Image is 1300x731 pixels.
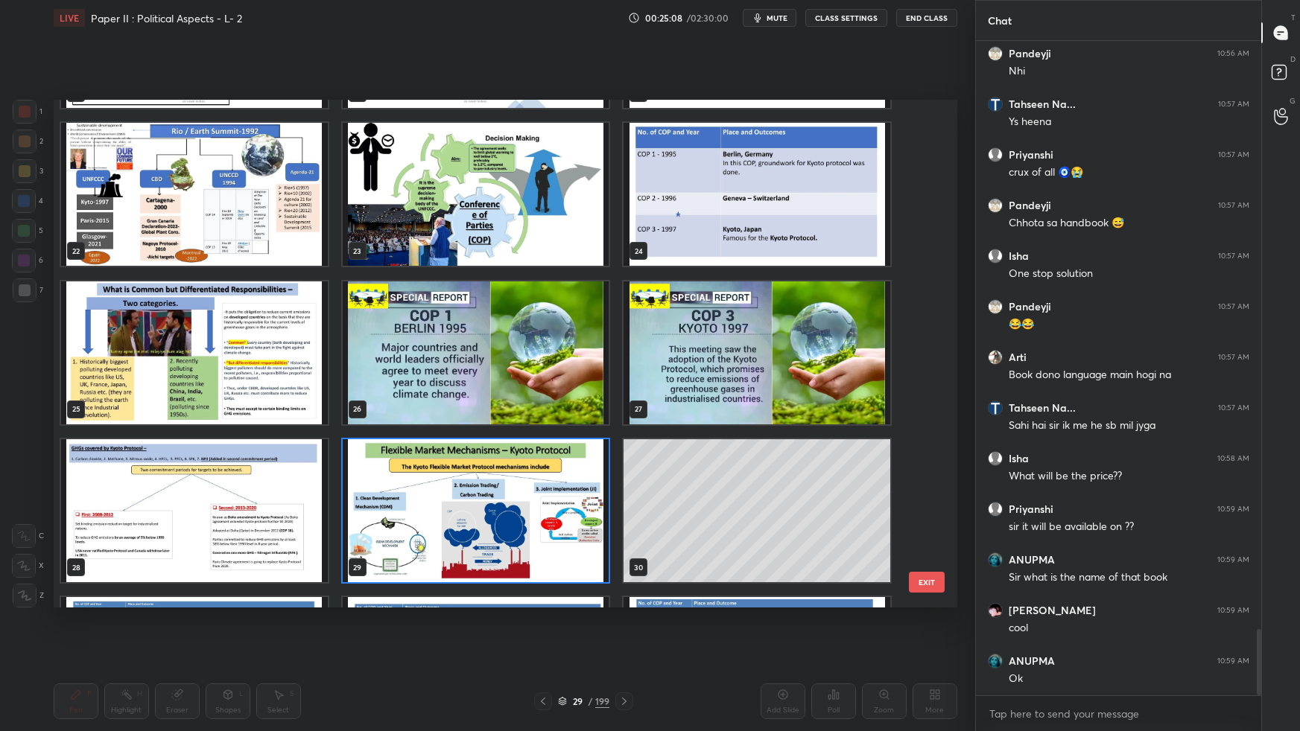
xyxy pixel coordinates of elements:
div: 10:59 AM [1217,606,1249,615]
p: T [1291,12,1296,23]
div: 7 [13,278,43,302]
div: 5 [12,219,43,243]
div: One stop solution [1009,266,1249,281]
div: 10:59 AM [1217,555,1249,564]
img: 7651e938708945eeb69c94ef5948365c.jpg [988,97,1003,112]
h6: Priyanshi [1009,502,1053,516]
img: 5f10e02224f243febadd0b0f76a28fbd.jpg [988,552,1003,567]
h6: Pandeyji [1009,47,1051,60]
div: Sir what is the name of that book [1009,570,1249,585]
p: D [1290,54,1296,65]
div: 2 [13,130,43,153]
p: G [1290,95,1296,106]
button: End Class [896,9,957,27]
div: 199 [595,695,609,708]
img: 17595542649KSEY9.pdf [61,439,328,582]
div: crux of all 🧿😭 [1009,165,1249,180]
div: Book dono language main hogi na [1009,368,1249,383]
img: 17595542649KSEY9.pdf [624,123,890,266]
div: 10:57 AM [1218,252,1249,261]
div: 4 [12,189,43,213]
div: C [12,524,44,548]
div: LIVE [54,9,85,27]
div: / [588,697,592,706]
img: 17595542649KSEY9.pdf [342,281,609,424]
div: 10:57 AM [1218,353,1249,362]
h6: Pandeyji [1009,199,1051,212]
h6: Isha [1009,249,1029,263]
div: Z [13,584,44,607]
img: default.png [988,502,1003,517]
img: c505b04db3d44a9ea43da2808c24d28d.jpg [988,299,1003,314]
h6: Priyanshi [1009,148,1053,162]
div: grid [976,41,1261,695]
img: 663e88a4901944ba973207cbd8b366fa.jpg [988,350,1003,365]
div: grid [54,100,931,607]
div: 6 [12,249,43,272]
button: CLASS SETTINGS [805,9,887,27]
div: 😂😂 [1009,317,1249,332]
div: 10:58 AM [1217,454,1249,463]
h4: Paper II : Political Aspects - L- 2 [91,11,242,25]
div: 10:57 AM [1218,302,1249,311]
div: 10:59 AM [1217,505,1249,514]
h6: Pandeyji [1009,300,1051,313]
h6: Isha [1009,452,1029,465]
div: What will be the price?? [1009,469,1249,484]
div: Chhota sa handbook 😅 [1009,216,1249,231]
p: Chat [976,1,1024,40]
div: 29 [570,697,585,706]
button: EXIT [909,572,945,593]
div: Ys heena [1009,115,1249,130]
img: 17595542649KSEY9.pdf [61,123,328,266]
button: mute [743,9,796,27]
img: default.png [988,249,1003,264]
div: 10:57 AM [1218,150,1249,159]
img: 17595542649KSEY9.pdf [61,281,328,424]
div: 10:56 AM [1217,49,1249,58]
div: cool [1009,621,1249,636]
img: 7651e938708945eeb69c94ef5948365c.jpg [988,400,1003,415]
img: 17595542649KSEY9.pdf [624,281,890,424]
div: X [12,554,44,578]
h6: Arti [1009,351,1027,364]
div: 10:59 AM [1217,657,1249,665]
img: default.png [988,451,1003,466]
div: 1 [13,100,42,124]
div: 10:57 AM [1218,100,1249,109]
img: cdeddba5581d4bfe81a38e27012cd484.jpg [988,603,1003,618]
img: c505b04db3d44a9ea43da2808c24d28d.jpg [988,46,1003,61]
div: sir it will be available on ?? [1009,520,1249,534]
h6: [PERSON_NAME] [1009,604,1096,617]
div: 3 [13,159,43,183]
div: 10:57 AM [1218,201,1249,210]
img: 17595542649KSEY9.pdf [342,123,609,266]
div: 10:57 AM [1218,403,1249,412]
img: c505b04db3d44a9ea43da2808c24d28d.jpg [988,198,1003,213]
img: default.png [988,147,1003,162]
h6: ANUPMA [1009,654,1055,668]
div: Sahi hai sir ik me he sb mil jyga [1009,418,1249,433]
h6: ANUPMA [1009,553,1055,566]
div: Nhi [1009,64,1249,79]
span: mute [767,13,787,23]
div: Ok [1009,671,1249,686]
h6: Tahseen Na... [1009,401,1076,415]
img: 5f10e02224f243febadd0b0f76a28fbd.jpg [988,654,1003,668]
img: 17595542649KSEY9.pdf [342,439,609,582]
h6: Tahseen Na... [1009,98,1076,111]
